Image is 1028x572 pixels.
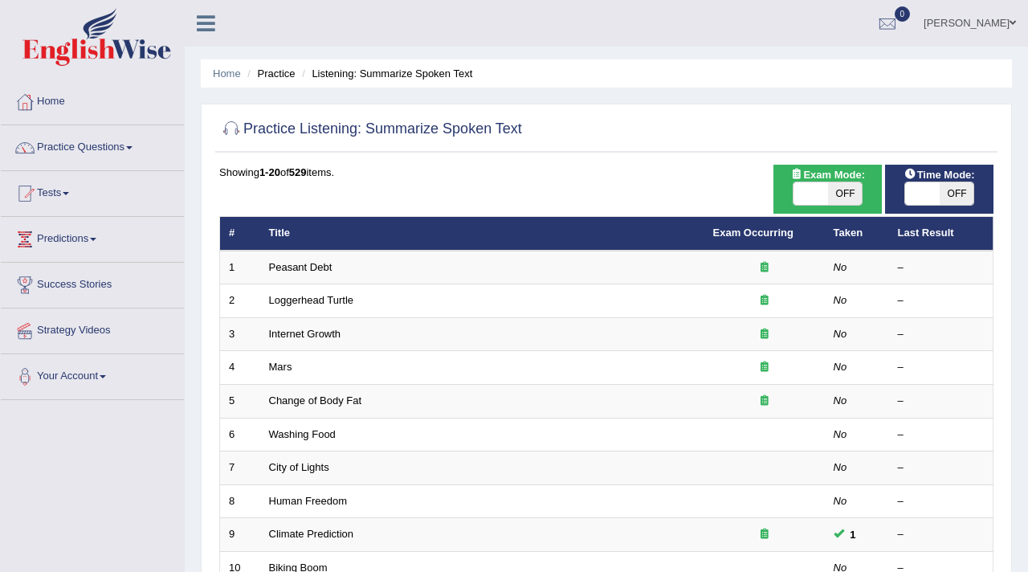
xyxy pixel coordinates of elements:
[713,260,816,276] div: Exam occurring question
[219,165,993,180] div: Showing of items.
[260,217,704,251] th: Title
[713,360,816,375] div: Exam occurring question
[834,428,847,440] em: No
[898,360,985,375] div: –
[898,460,985,476] div: –
[220,418,260,451] td: 6
[220,317,260,351] td: 3
[220,451,260,485] td: 7
[834,394,847,407] em: No
[220,351,260,385] td: 4
[834,361,847,373] em: No
[269,495,348,507] a: Human Freedom
[1,263,184,303] a: Success Stories
[220,217,260,251] th: #
[259,166,280,178] b: 1-20
[269,528,354,540] a: Climate Prediction
[889,217,993,251] th: Last Result
[713,327,816,342] div: Exam occurring question
[713,293,816,308] div: Exam occurring question
[220,284,260,318] td: 2
[1,125,184,165] a: Practice Questions
[834,261,847,273] em: No
[243,66,295,81] li: Practice
[828,182,863,205] span: OFF
[1,80,184,120] a: Home
[269,261,332,273] a: Peasant Debt
[1,308,184,349] a: Strategy Videos
[219,117,522,141] h2: Practice Listening: Summarize Spoken Text
[773,165,882,214] div: Show exams occurring in exams
[269,394,362,407] a: Change of Body Fat
[713,394,816,409] div: Exam occurring question
[298,66,472,81] li: Listening: Summarize Spoken Text
[1,354,184,394] a: Your Account
[898,293,985,308] div: –
[834,495,847,507] em: No
[269,461,329,473] a: City of Lights
[834,328,847,340] em: No
[269,294,354,306] a: Loggerhead Turtle
[1,217,184,257] a: Predictions
[269,328,341,340] a: Internet Growth
[898,494,985,509] div: –
[220,385,260,419] td: 5
[213,67,241,80] a: Home
[898,394,985,409] div: –
[898,527,985,542] div: –
[898,327,985,342] div: –
[713,227,793,239] a: Exam Occurring
[784,166,871,183] span: Exam Mode:
[220,484,260,518] td: 8
[898,166,981,183] span: Time Mode:
[825,217,889,251] th: Taken
[713,527,816,542] div: Exam occurring question
[269,428,336,440] a: Washing Food
[898,427,985,443] div: –
[220,518,260,552] td: 9
[898,260,985,276] div: –
[940,182,974,205] span: OFF
[844,526,863,543] span: You can still take this question
[895,6,911,22] span: 0
[269,361,292,373] a: Mars
[1,171,184,211] a: Tests
[834,294,847,306] em: No
[834,461,847,473] em: No
[289,166,307,178] b: 529
[220,251,260,284] td: 1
